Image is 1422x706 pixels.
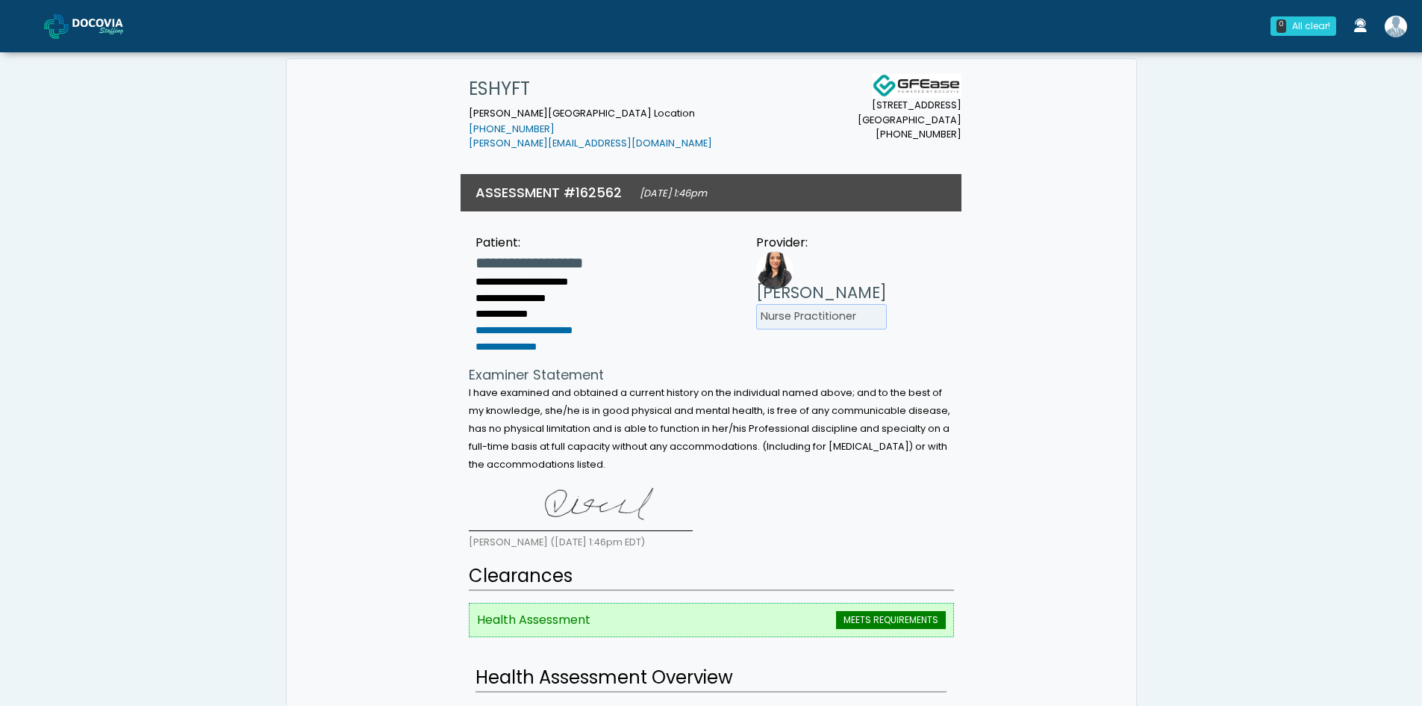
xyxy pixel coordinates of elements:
div: All clear! [1292,19,1330,33]
h2: Clearances [469,563,954,591]
div: Patient: [475,234,583,252]
h3: [PERSON_NAME] [756,282,887,304]
a: 0 All clear! [1262,10,1345,42]
img: Docovia Staffing Logo [872,74,961,98]
h1: ESHYFT [469,74,712,104]
a: [PERSON_NAME][EMAIL_ADDRESS][DOMAIN_NAME] [469,137,712,149]
a: [PHONE_NUMBER] [469,123,555,135]
h4: Examiner Statement [469,367,954,383]
img: Shakerra Crippen [1385,16,1407,37]
img: yR+fEcAAAAGSURBVAMAyzs3HLsW9GMAAAAASUVORK5CYII= [469,479,693,531]
h2: Health Assessment Overview [475,664,947,693]
small: [DATE] 1:46pm [640,187,707,199]
small: I have examined and obtained a current history on the individual named above; and to the best of ... [469,386,950,471]
small: [STREET_ADDRESS] [GEOGRAPHIC_DATA] [PHONE_NUMBER] [858,98,961,141]
a: Docovia [44,1,147,50]
small: [PERSON_NAME] ([DATE] 1:46pm EDT) [469,536,645,548]
small: [PERSON_NAME][GEOGRAPHIC_DATA] Location [469,107,712,150]
li: Nurse Practitioner [756,304,887,329]
div: 0 [1276,19,1286,33]
h3: ASSESSMENT #162562 [475,183,622,202]
li: Health Assessment [469,603,954,637]
img: Docovia [72,19,147,34]
span: MEETS REQUIREMENTS [836,611,946,629]
div: Provider: [756,234,887,252]
img: Provider image [756,252,793,289]
img: Docovia [44,14,69,39]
